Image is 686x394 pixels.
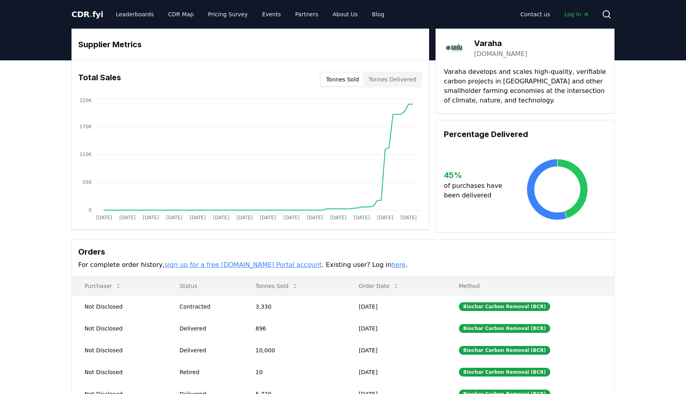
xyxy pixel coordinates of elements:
[110,7,160,21] a: Leaderboards
[213,215,229,220] tspan: [DATE]
[243,339,346,361] td: 10,000
[72,361,167,383] td: Not Disclosed
[166,215,183,220] tspan: [DATE]
[444,67,606,105] p: Varaha develops and scales high-quality, verifiable carbon projects in [GEOGRAPHIC_DATA] and othe...
[453,282,608,290] p: Method
[243,295,346,317] td: 3,330
[96,215,112,220] tspan: [DATE]
[401,215,417,220] tspan: [DATE]
[330,215,347,220] tspan: [DATE]
[444,181,509,200] p: of purchases have been delivered
[179,346,236,354] div: Delivered
[89,207,92,213] tspan: 0
[377,215,393,220] tspan: [DATE]
[90,10,92,19] span: .
[514,7,557,21] a: Contact us
[79,98,92,103] tspan: 220K
[444,169,509,181] h3: 45 %
[353,278,406,294] button: Order Date
[110,7,391,21] nav: Main
[119,215,136,220] tspan: [DATE]
[72,339,167,361] td: Not Disclosed
[243,361,346,383] td: 10
[346,361,446,383] td: [DATE]
[179,324,236,332] div: Delivered
[79,152,92,157] tspan: 110K
[173,282,236,290] p: Status
[72,317,167,339] td: Not Disclosed
[366,7,391,21] a: Blog
[474,49,527,59] a: [DOMAIN_NAME]
[565,10,589,18] span: Log in
[514,7,595,21] nav: Main
[190,215,206,220] tspan: [DATE]
[346,339,446,361] td: [DATE]
[78,278,128,294] button: Purchaser
[283,215,300,220] tspan: [DATE]
[474,37,527,49] h3: Varaha
[321,73,364,86] button: Tonnes Sold
[256,7,287,21] a: Events
[326,7,364,21] a: About Us
[346,295,446,317] td: [DATE]
[162,7,200,21] a: CDR Map
[143,215,159,220] tspan: [DATE]
[444,128,606,140] h3: Percentage Delivered
[459,324,550,333] div: Biochar Carbon Removal (BCR)
[364,73,421,86] button: Tonnes Delivered
[78,260,608,270] p: For complete order history, . Existing user? Log in .
[237,215,253,220] tspan: [DATE]
[289,7,325,21] a: Partners
[243,317,346,339] td: 896
[83,180,92,185] tspan: 55K
[558,7,595,21] a: Log in
[346,317,446,339] td: [DATE]
[165,261,322,268] a: sign up for a free [DOMAIN_NAME] Portal account
[79,124,92,129] tspan: 170K
[459,368,550,377] div: Biochar Carbon Removal (BCR)
[72,295,167,317] td: Not Disclosed
[391,261,406,268] a: here
[78,39,422,50] h3: Supplier Metrics
[459,346,550,355] div: Biochar Carbon Removal (BCR)
[78,246,608,258] h3: Orders
[249,278,304,294] button: Tonnes Sold
[307,215,323,220] tspan: [DATE]
[202,7,254,21] a: Pricing Survey
[354,215,370,220] tspan: [DATE]
[71,10,103,19] span: CDR fyi
[459,302,550,311] div: Biochar Carbon Removal (BCR)
[78,71,121,87] h3: Total Sales
[179,303,236,311] div: Contracted
[179,368,236,376] div: Retired
[71,9,103,20] a: CDR.fyi
[444,37,466,59] img: Varaha-logo
[260,215,276,220] tspan: [DATE]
